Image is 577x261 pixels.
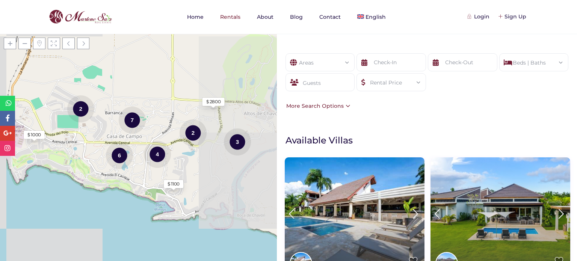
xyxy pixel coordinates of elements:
div: Loading Maps [82,79,195,119]
div: More Search Options [284,102,350,110]
div: 3 [224,128,251,156]
div: Beds | Baths [505,54,563,67]
div: Rental Price [363,74,420,87]
div: 2 [67,95,94,123]
h1: Available Villas [285,134,573,146]
div: $ 1100 [168,181,180,187]
input: Check-In [356,53,426,71]
div: 2 [180,119,207,147]
input: Check-Out [428,53,497,71]
div: Guests [285,73,355,91]
img: logo [47,8,114,26]
div: 4 [144,140,171,168]
div: 6 [106,141,133,169]
div: $ 1000 [27,131,41,138]
div: 7 [119,106,146,134]
span: English [366,14,386,20]
div: $ 2800 [206,98,221,105]
div: Areas [292,54,349,67]
div: Sign Up [499,12,526,21]
div: Login [468,12,489,21]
